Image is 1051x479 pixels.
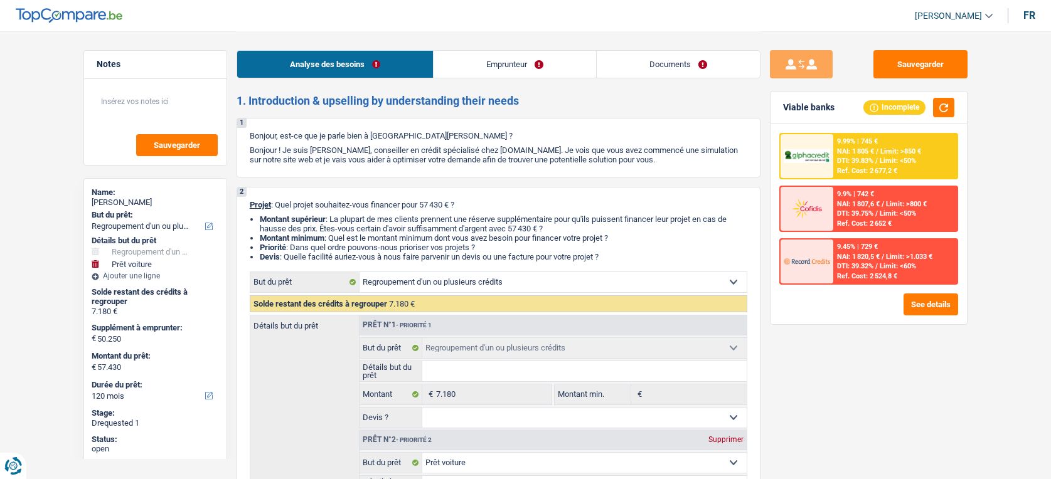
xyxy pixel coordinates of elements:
[784,250,830,273] img: Record Credits
[16,8,122,23] img: TopCompare Logo
[886,253,932,261] span: Limit: >1.033 €
[360,408,423,428] label: Devis ?
[250,315,359,330] label: Détails but du prêt
[882,253,884,261] span: /
[92,408,219,418] div: Stage:
[837,262,873,270] span: DTI: 39.32%
[880,209,916,218] span: Limit: <50%
[260,252,747,261] li: : Quelle facilité auriez-vous à nous faire parvenir un devis ou une facture pour votre projet ?
[783,102,835,113] div: Viable banks
[837,157,873,165] span: DTI: 39.83%
[784,197,830,220] img: Cofidis
[360,361,423,381] label: Détails but du prêt
[705,436,747,443] div: Supprimer
[396,436,432,443] span: - Priorité 2
[360,384,423,404] label: Montant
[873,50,968,78] button: Sauvegarder
[92,418,219,428] div: Drequested 1
[136,134,218,156] button: Sauvegarder
[237,118,247,128] div: 1
[875,262,878,270] span: /
[915,11,982,21] span: [PERSON_NAME]
[597,51,760,78] a: Documents
[260,233,747,243] li: : Quel est le montant minimum dont vous avez besoin pour financer votre projet ?
[92,287,219,307] div: Solde restant des crédits à regrouper
[1023,9,1035,21] div: fr
[396,322,432,329] span: - Priorité 1
[92,380,216,390] label: Durée du prêt:
[880,147,921,155] span: Limit: >850 €
[360,453,423,473] label: But du prêt
[237,187,247,197] div: 2
[154,141,200,149] span: Sauvegarder
[260,233,324,243] strong: Montant minimum
[250,200,271,209] span: Projet
[837,147,874,155] span: NAI: 1 805 €
[92,323,216,333] label: Supplément à emprunter:
[92,210,216,220] label: But du prêt:
[880,157,916,165] span: Limit: <50%
[837,209,873,218] span: DTI: 39.75%
[250,200,747,209] p: : Quel projet souhaitez-vous financer pour 57 430 € ?
[876,147,878,155] span: /
[875,209,878,218] span: /
[422,384,436,404] span: €
[555,384,631,404] label: Montant min.
[434,51,596,78] a: Emprunteur
[863,100,926,114] div: Incomplete
[837,190,874,198] div: 9.9% | 742 €
[875,157,878,165] span: /
[360,338,423,358] label: But du prêt
[837,167,897,175] div: Ref. Cost: 2 677,2 €
[92,434,219,445] div: Status:
[886,200,927,208] span: Limit: >800 €
[92,444,219,454] div: open
[92,236,219,246] div: Détails but du prêt
[92,351,216,361] label: Montant du prêt:
[784,149,830,164] img: AlphaCredit
[360,436,435,444] div: Prêt n°2
[360,321,435,329] div: Prêt n°1
[837,272,897,280] div: Ref. Cost: 2 524,8 €
[260,214,326,224] strong: Montant supérieur
[837,243,878,251] div: 9.45% | 729 €
[837,253,880,261] span: NAI: 1 820,5 €
[260,243,286,252] strong: Priorité
[837,137,878,145] div: 9.99% | 745 €
[237,51,433,78] a: Analyse des besoins
[92,334,96,344] span: €
[837,200,880,208] span: NAI: 1 807,6 €
[250,145,747,164] p: Bonjour ! Je suis [PERSON_NAME], conseiller en crédit spécialisé chez [DOMAIN_NAME]. Je vois que ...
[250,272,360,292] label: But du prêt
[904,293,958,315] button: See details
[250,131,747,140] p: Bonjour, est-ce que je parle bien à [GEOGRAPHIC_DATA][PERSON_NAME] ?
[389,299,415,308] span: 7.180 €
[882,200,884,208] span: /
[880,262,916,270] span: Limit: <60%
[260,214,747,233] li: : La plupart de mes clients prennent une réserve supplémentaire pour qu'ils puissent financer leu...
[253,299,387,308] span: Solde restant des crédits à regrouper
[92,187,219,197] div: Name:
[237,94,760,108] h2: 1. Introduction & upselling by understanding their needs
[92,307,219,317] div: 7.180 €
[905,6,993,26] a: [PERSON_NAME]
[260,252,280,261] span: Devis
[837,219,892,228] div: Ref. Cost: 2 652 €
[260,243,747,252] li: : Dans quel ordre pouvons-nous prioriser vos projets ?
[631,384,645,404] span: €
[92,362,96,372] span: €
[92,271,219,280] div: Ajouter une ligne
[92,197,219,208] div: [PERSON_NAME]
[97,59,214,70] h5: Notes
